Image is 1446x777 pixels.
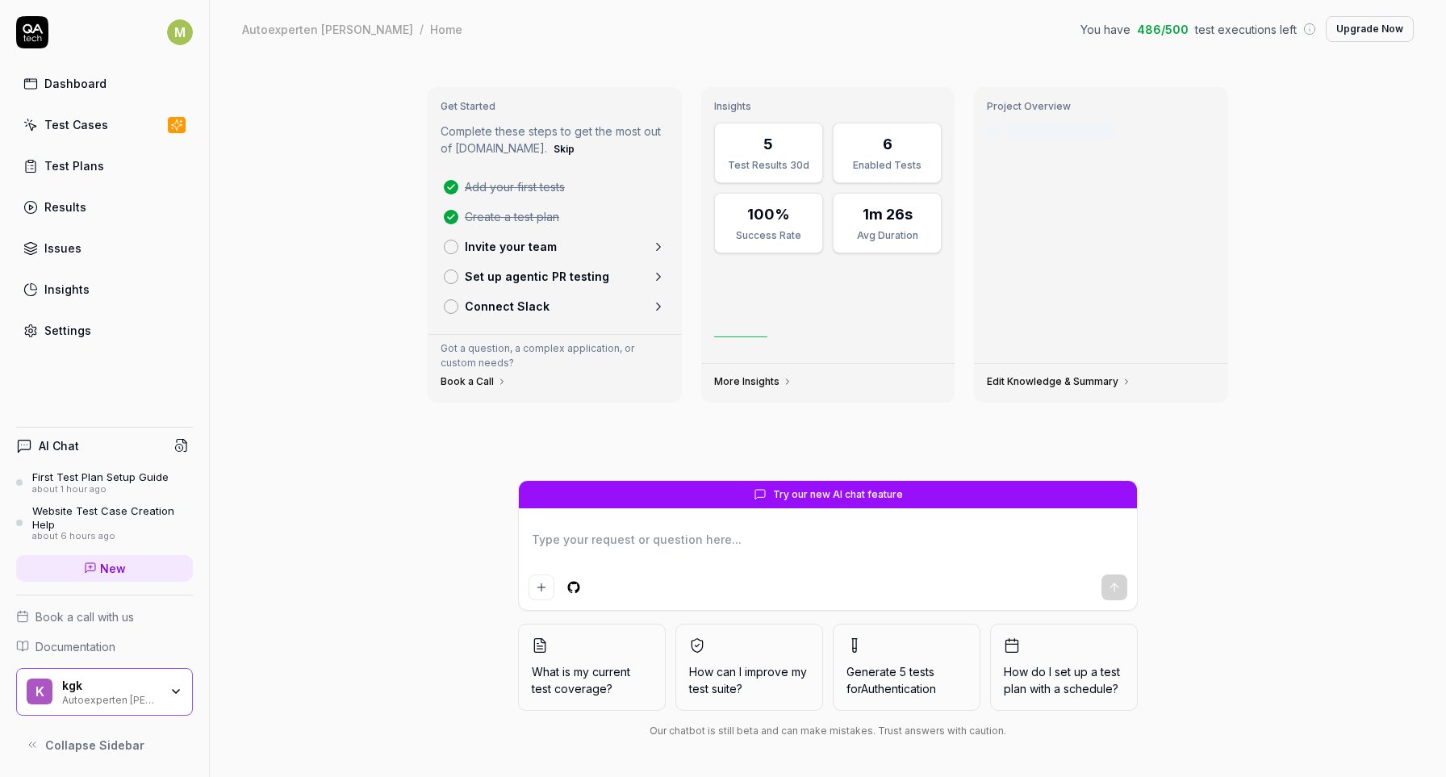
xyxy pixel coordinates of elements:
div: Avg Duration [843,228,931,243]
a: Dashboard [16,68,193,99]
a: Edit Knowledge & Summary [987,375,1131,388]
span: test executions left [1195,21,1297,38]
button: Collapse Sidebar [16,729,193,761]
p: Set up agentic PR testing [465,268,609,285]
div: 1m 26s [863,203,913,225]
a: Issues [16,232,193,264]
button: Skip [550,140,578,159]
button: M [167,16,193,48]
span: What is my current test coverage? [532,663,652,697]
span: You have [1080,21,1130,38]
h3: Project Overview [987,100,1215,113]
a: Invite your team [437,232,672,261]
div: Last crawled [DATE] [1006,123,1114,140]
div: Settings [44,322,91,339]
a: Test Cases [16,109,193,140]
div: Dashboard [44,75,107,92]
button: How can I improve my test suite? [675,624,823,711]
span: New [100,560,126,577]
h3: Insights [714,100,942,113]
a: Test Plans [16,150,193,182]
span: Documentation [36,638,115,655]
span: Try our new AI chat feature [773,487,903,502]
div: Success Rate [725,228,813,243]
div: 6 [883,133,892,155]
div: Autoexperten [PERSON_NAME] [242,21,413,37]
div: kgk [62,679,159,693]
div: Our chatbot is still beta and can make mistakes. Trust answers with caution. [518,724,1138,738]
span: Book a call with us [36,608,134,625]
div: Results [44,198,86,215]
div: Insights [44,281,90,298]
div: 100% [747,203,790,225]
a: Settings [16,315,193,346]
div: / [420,21,424,37]
a: Connect Slack [437,291,672,321]
a: More Insights [714,375,792,388]
button: Generate 5 tests forAuthentication [833,624,980,711]
span: How can I improve my test suite? [689,663,809,697]
button: kkgkAutoexperten [PERSON_NAME] [16,668,193,716]
p: Connect Slack [465,298,550,315]
span: 486 / 500 [1137,21,1189,38]
span: k [27,679,52,704]
p: Complete these steps to get the most out of [DOMAIN_NAME]. [441,123,669,159]
button: What is my current test coverage? [518,624,666,711]
a: First Test Plan Setup Guideabout 1 hour ago [16,470,193,495]
a: Book a Call [441,375,507,388]
div: 5 [763,133,773,155]
button: Add attachment [529,574,554,600]
div: First Test Plan Setup Guide [32,470,169,483]
h3: Get Started [441,100,669,113]
span: Generate 5 tests for Authentication [846,665,936,696]
a: Website Test Case Creation Helpabout 6 hours ago [16,504,193,541]
div: Test Plans [44,157,104,174]
span: How do I set up a test plan with a schedule? [1004,663,1124,697]
a: Insights [16,274,193,305]
div: Issues [44,240,81,257]
a: New [16,555,193,582]
a: Results [16,191,193,223]
p: Got a question, a complex application, or custom needs? [441,341,669,370]
button: Upgrade Now [1326,16,1414,42]
div: Website Test Case Creation Help [32,504,193,531]
span: Collapse Sidebar [45,737,144,754]
a: Set up agentic PR testing [437,261,672,291]
span: M [167,19,193,45]
div: Test Results 30d [725,158,813,173]
a: Book a call with us [16,608,193,625]
button: How do I set up a test plan with a schedule? [990,624,1138,711]
a: Documentation [16,638,193,655]
div: about 6 hours ago [32,531,193,542]
div: Home [430,21,462,37]
h4: AI Chat [39,437,79,454]
div: about 1 hour ago [32,484,169,495]
div: Test Cases [44,116,108,133]
div: Enabled Tests [843,158,931,173]
div: Autoexperten [PERSON_NAME] [62,692,159,705]
p: Invite your team [465,238,557,255]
